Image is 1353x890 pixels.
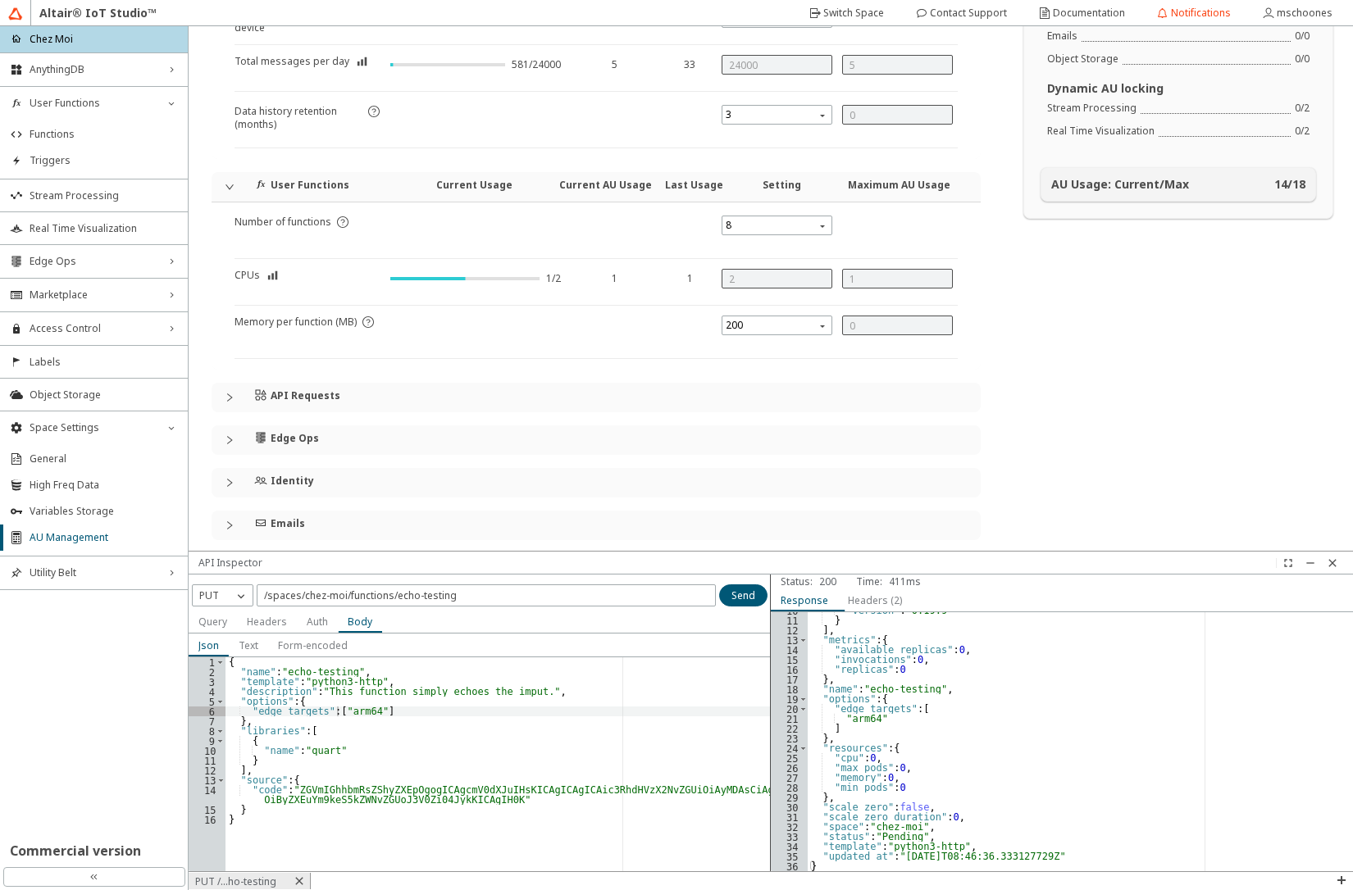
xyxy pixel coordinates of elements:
[1295,125,1310,138] div: 0 / 2
[30,288,158,302] span: Marketplace
[189,716,225,726] div: 7
[216,697,225,706] span: Toggle code folding, rows 5 through 7
[771,783,808,792] div: 28
[726,316,831,335] span: 200
[546,272,561,285] div: 1/2
[771,665,808,674] div: 16
[781,574,813,588] div: Status:
[512,58,561,71] div: 581/24000
[30,255,158,268] span: Edge Ops
[771,625,808,635] div: 12
[216,736,225,746] span: Toggle code folding, rows 9 through 11
[771,724,808,733] div: 22
[30,63,158,76] span: AnythingDB
[664,179,722,192] h4: Last Usage
[771,655,808,665] div: 15
[189,805,225,815] div: 15
[189,687,225,697] div: 4
[771,753,808,763] div: 25
[1047,30,1077,43] div: Emails
[30,154,178,167] span: Triggers
[189,657,225,667] div: 1
[30,479,178,492] span: High Freq Data
[271,475,314,488] h4: Identity
[771,733,808,743] div: 23
[771,763,808,773] div: 26
[726,105,831,125] span: 3
[198,556,262,570] unity-typography: API Inspector
[723,179,840,192] h4: Setting
[799,704,808,714] span: Toggle code folding, rows 20 through 22
[271,179,349,192] h4: User Functions
[30,388,178,402] span: Object Storage
[771,684,808,694] div: 18
[30,452,178,465] span: General
[189,706,225,716] div: 6
[212,425,981,455] div: Edge Ops
[799,635,808,645] span: Toggle code folding, rows 13 through 17
[225,478,235,488] span: collapsed
[667,272,711,285] div: 1
[1295,30,1310,43] div: 0 / 0
[1047,125,1155,138] div: Real Time Visualization
[840,179,958,192] h4: Maximum AU Usage
[771,743,808,753] div: 24
[30,128,178,141] span: Functions
[189,785,225,805] div: 14
[235,216,331,258] article: Number of functions
[189,775,225,785] div: 13
[189,815,225,824] div: 16
[225,182,235,192] span: expanded
[225,520,235,530] span: collapsed
[1047,52,1118,66] div: Object Storage
[401,179,548,192] h4: Current Usage
[225,435,235,445] span: collapsed
[189,746,225,756] div: 10
[771,861,808,871] div: 36
[577,272,651,285] div: 1
[771,615,808,625] div: 11
[189,697,225,706] div: 5
[30,505,178,518] span: Variables Storage
[771,773,808,783] div: 27
[271,517,305,530] h4: Emails
[189,756,225,765] div: 11
[771,694,808,704] div: 19
[30,421,158,434] span: Space Settings
[547,179,664,192] h4: Current AU Usage
[189,667,225,677] div: 2
[216,775,225,785] span: Toggle code folding, rows 13 through 15
[819,574,836,588] div: 200
[212,383,981,412] div: API Requests
[235,8,363,44] article: Messages per day per device
[212,511,981,540] div: Emails
[235,269,260,305] article: CPUs
[771,812,808,822] div: 31
[771,851,808,861] div: 35
[771,674,808,684] div: 17
[189,765,225,775] div: 12
[1274,178,1305,191] h4: 14 / 18
[771,802,808,812] div: 30
[189,726,225,736] div: 8
[271,432,319,445] h4: Edge Ops
[1295,102,1310,115] div: 0 / 2
[216,657,225,667] span: Toggle code folding, rows 1 through 16
[799,694,808,704] span: Toggle code folding, rows 19 through 23
[771,832,808,842] div: 33
[856,574,882,588] div: Time:
[771,792,808,802] div: 29
[577,58,651,71] div: 5
[235,105,363,148] article: Data history retention (months)
[235,316,357,358] article: Memory per function (MB)
[235,55,349,91] article: Total messages per day
[216,726,225,736] span: Toggle code folding, rows 8 through 12
[771,822,808,832] div: 32
[889,574,921,588] div: 411 ms
[30,566,158,579] span: Utility Belt
[771,704,808,714] div: 20
[30,97,158,110] span: User Functions
[771,714,808,724] div: 21
[1047,82,1310,95] h3: Dynamic AU locking
[30,356,178,369] span: Labels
